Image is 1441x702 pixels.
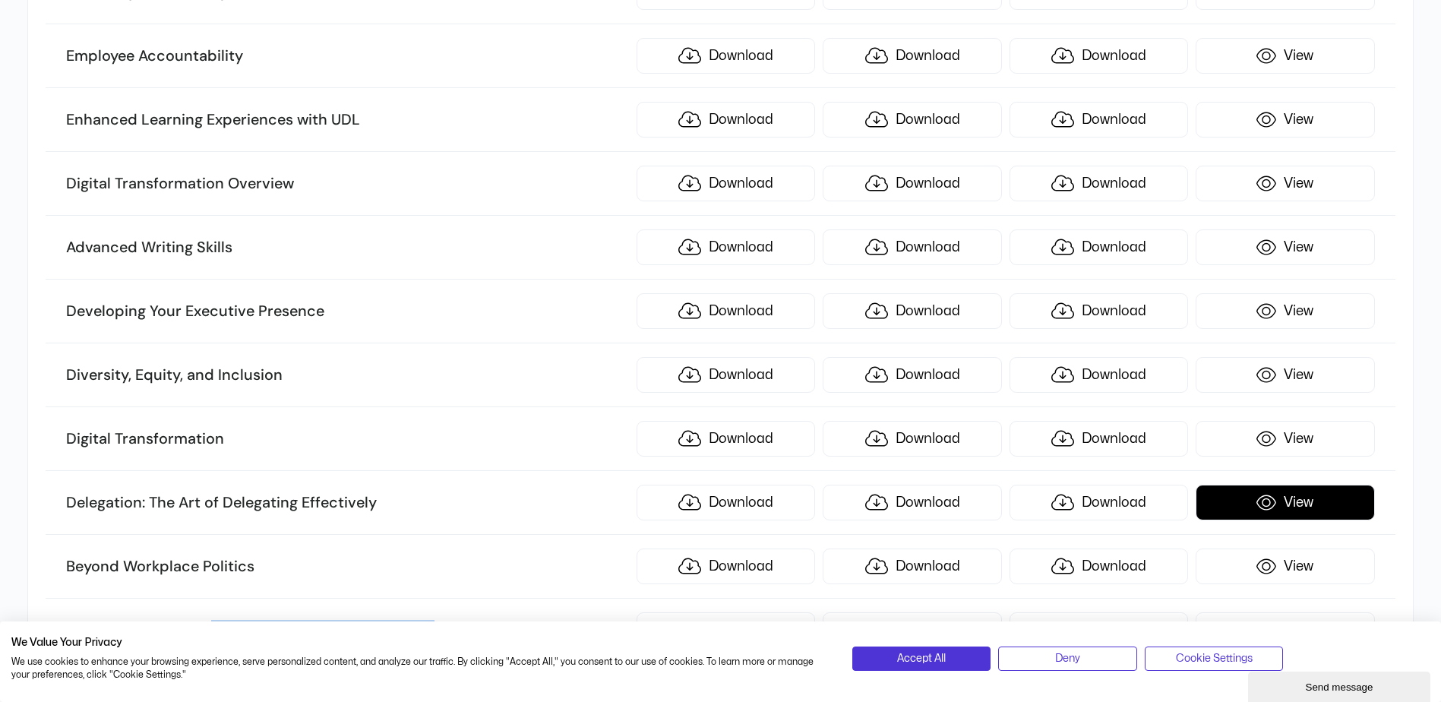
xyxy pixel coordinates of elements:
a: View [1196,38,1374,74]
a: Download [637,357,815,393]
a: Download [637,549,815,584]
a: Download [1010,166,1188,201]
span: Cookie Settings [1176,650,1253,667]
a: Download [1010,421,1188,457]
a: Download [637,293,815,329]
a: Download [1010,38,1188,74]
a: View [1196,229,1374,265]
h3: Advanced Writing Skills [66,238,629,258]
span: Accept All [897,650,946,667]
h3: Enhanced Learning Experiences with UDL [66,110,629,130]
a: Download [1010,485,1188,520]
p: We use cookies to enhance your browsing experience, serve personalized content, and analyze our t... [11,656,830,681]
h3: Beyond Workplace Politics [66,557,629,577]
a: Download [637,421,815,457]
h3: Employee Accountability [66,46,629,66]
a: Download [637,38,815,74]
a: View [1196,421,1374,457]
a: Download [637,485,815,520]
a: View [1196,485,1374,520]
a: View [1196,102,1374,138]
a: Download [823,38,1001,74]
a: View [1196,357,1374,393]
a: Download [1010,357,1188,393]
h3: Digital Transformation Overview [66,174,629,194]
a: Download [823,357,1001,393]
span: Deny [1055,650,1080,667]
a: Download [823,421,1001,457]
a: Download [823,102,1001,138]
a: View [1196,293,1374,329]
h3: Diversity, Equity, and Inclusion [66,365,629,385]
a: Download [637,102,815,138]
a: Download [823,293,1001,329]
h3: Delegation: The Art of Delegating Effectively [66,493,629,513]
a: Download [1010,293,1188,329]
a: View [1196,549,1374,584]
h3: Developing Your Executive Presence [66,302,629,321]
a: Download [1010,549,1188,584]
a: Download [1010,102,1188,138]
a: Download [823,485,1001,520]
h3: Digital Transformation [66,429,629,449]
a: Download [637,166,815,201]
a: Download [637,229,815,265]
a: Download [823,166,1001,201]
h2: We Value Your Privacy [11,636,830,650]
a: View [1196,166,1374,201]
a: Download [823,549,1001,584]
button: Deny all cookies [998,647,1137,671]
button: Adjust cookie preferences [1145,647,1284,671]
a: Download [1010,229,1188,265]
a: Download [823,229,1001,265]
iframe: chat widget [1248,669,1433,702]
button: Accept all cookies [852,647,991,671]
